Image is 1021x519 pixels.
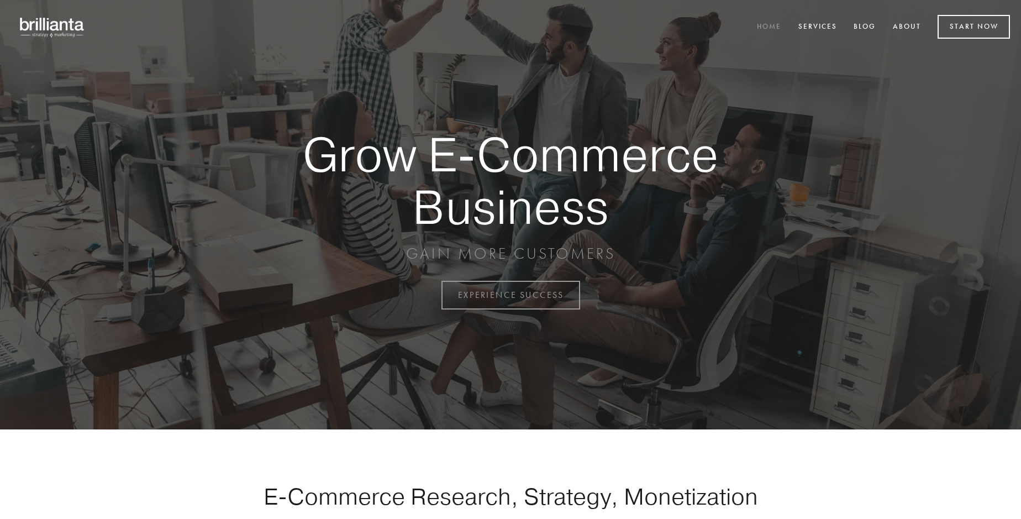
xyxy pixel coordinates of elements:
a: Start Now [938,15,1010,39]
h1: E-Commerce Research, Strategy, Monetization [229,483,792,510]
a: About [886,18,928,36]
strong: Grow E-Commerce Business [264,128,757,233]
a: EXPERIENCE SUCCESS [441,281,580,310]
a: Services [791,18,844,36]
p: GAIN MORE CUSTOMERS [264,244,757,264]
img: brillianta - research, strategy, marketing [11,11,94,43]
a: Home [750,18,788,36]
a: Blog [846,18,883,36]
